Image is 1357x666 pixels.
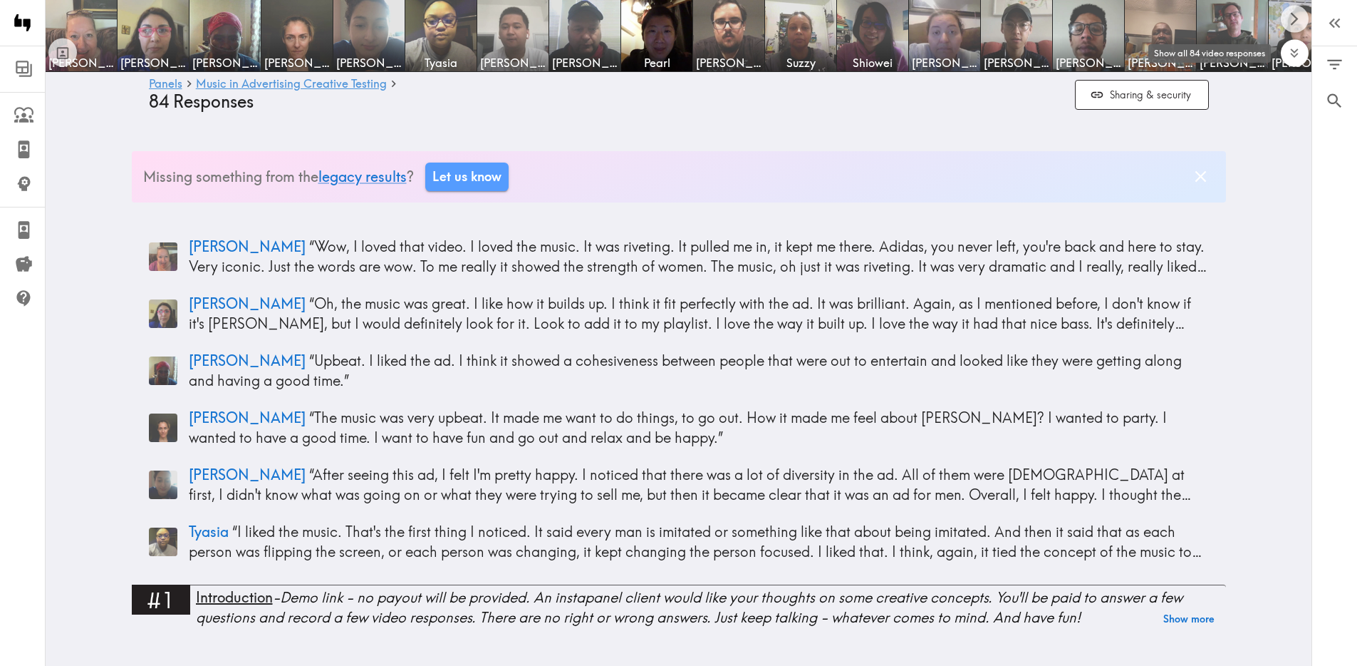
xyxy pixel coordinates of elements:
img: Panelist thumbnail [149,414,177,442]
p: “ After seeing this ad, I felt I'm pretty happy. I noticed that there was a lot of diversity in t... [189,465,1209,505]
img: Panelist thumbnail [149,357,177,385]
button: Filter Responses [1312,46,1357,83]
p: “ The music was very upbeat. It made me want to do things, to go out. How it made me feel about [... [189,408,1209,448]
span: [PERSON_NAME] [336,55,402,71]
span: [PERSON_NAME] [189,409,306,426]
span: [PERSON_NAME] [984,55,1049,71]
a: Panels [149,78,182,91]
span: Tyasia [408,55,474,71]
p: “ Upbeat. I liked the ad. I think it showed a cohesiveness between people that were out to entert... [189,351,1209,391]
a: legacy results [318,168,407,185]
a: Panelist thumbnail[PERSON_NAME] “After seeing this ad, I felt I'm pretty happy. I noticed that th... [149,459,1209,511]
a: Panelist thumbnail[PERSON_NAME] “The music was very upbeat. It made me want to do things, to go o... [149,402,1209,454]
p: “ I liked the music. That's the first thing I noticed. It said every man is imitated or something... [189,522,1209,562]
img: Panelist thumbnail [149,299,177,328]
span: [PERSON_NAME] [189,466,306,483]
span: Tyasia [189,523,229,541]
button: Toggle between responses and questions [48,39,77,67]
button: Search [1312,83,1357,119]
span: Filter Responses [1325,55,1344,74]
a: Music in Advertising Creative Testing [196,78,387,91]
span: Pearl [624,55,690,71]
span: [PERSON_NAME] [264,55,330,71]
a: Let us know [425,163,509,191]
span: [PERSON_NAME] [696,55,761,71]
button: Dismiss banner [1187,163,1214,190]
a: Panelist thumbnailTyasia “I liked the music. That's the first thing I noticed. It said every man ... [149,516,1209,568]
span: Shiowei [840,55,905,71]
div: #1 [132,585,190,615]
span: [PERSON_NAME] [189,237,306,255]
span: [PERSON_NAME] [189,294,306,312]
img: Panelist thumbnail [149,242,177,271]
span: Suzzy [768,55,833,71]
span: [PERSON_NAME] [480,55,546,71]
a: Panelist thumbnail[PERSON_NAME] “Upbeat. I liked the ad. I think it showed a cohesiveness between... [149,345,1209,396]
p: Missing something from the ? [143,167,414,187]
span: 84 Responses [149,91,254,112]
span: Search [1325,91,1344,111]
div: - Demo link - no payout will be provided. An instapanel client would like your thoughts on some c... [196,588,1226,627]
span: [PERSON_NAME] [192,55,258,71]
span: [PERSON_NAME] [120,55,186,71]
button: Expand to show all items [1281,39,1309,67]
img: Panelist thumbnail [149,528,177,556]
img: Instapanel [9,9,37,37]
a: Panelist thumbnail[PERSON_NAME] “Oh, the music was great. I like how it builds up. I think it fit... [149,288,1209,339]
button: Sharing & security [1075,80,1209,111]
p: “ Wow, I loved that video. I loved the music. It was riveting. It pulled me in, it kept me there.... [189,237,1209,277]
button: Scroll right [1281,5,1309,33]
span: [PERSON_NAME] [1056,55,1121,71]
span: [PERSON_NAME] [552,55,618,71]
span: [PERSON_NAME] [189,352,306,369]
span: Introduction [196,588,273,606]
a: Panelist thumbnail[PERSON_NAME] “Wow, I loved that video. I loved the music. It was riveting. It ... [149,231,1209,282]
a: #1Introduction-Demo link - no payout will be provided. An instapanel client would like your thoug... [132,585,1226,640]
button: Show more [1163,609,1215,629]
img: Panelist thumbnail [149,471,177,499]
div: Show all 84 video responses [1148,44,1271,63]
span: [PERSON_NAME] [1128,55,1193,71]
span: [PERSON_NAME] [48,55,114,71]
span: [PERSON_NAME] [912,55,977,71]
p: “ Oh, the music was great. I like how it builds up. I think it fit perfectly with the ad. It was ... [189,294,1209,334]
